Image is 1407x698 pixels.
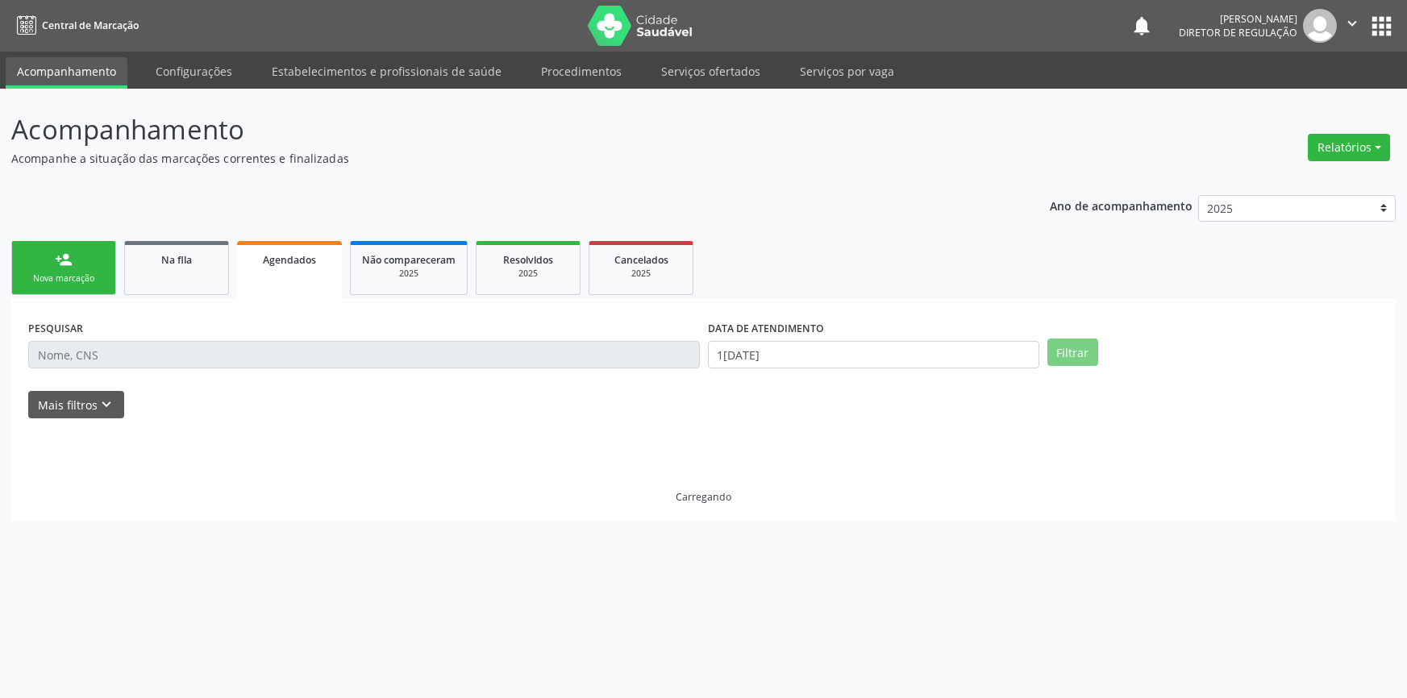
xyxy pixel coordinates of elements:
label: PESQUISAR [28,316,83,341]
a: Serviços por vaga [789,57,905,85]
span: Agendados [263,253,316,267]
p: Acompanhamento [11,110,980,150]
a: Acompanhamento [6,57,127,89]
button: Mais filtroskeyboard_arrow_down [28,391,124,419]
label: DATA DE ATENDIMENTO [708,316,824,341]
i: keyboard_arrow_down [98,396,115,413]
button: Filtrar [1047,339,1098,366]
span: Na fila [161,253,192,267]
span: Diretor de regulação [1179,26,1297,39]
div: 2025 [362,268,456,280]
p: Ano de acompanhamento [1050,195,1193,215]
a: Procedimentos [530,57,633,85]
div: 2025 [488,268,568,280]
a: Central de Marcação [11,12,139,39]
span: Não compareceram [362,253,456,267]
a: Estabelecimentos e profissionais de saúde [260,57,513,85]
div: Carregando [676,490,731,504]
button:  [1337,9,1367,43]
div: 2025 [601,268,681,280]
div: [PERSON_NAME] [1179,12,1297,26]
button: Relatórios [1308,134,1390,161]
a: Configurações [144,57,244,85]
button: notifications [1130,15,1153,37]
i:  [1343,15,1361,32]
a: Serviços ofertados [650,57,772,85]
input: Nome, CNS [28,341,700,368]
input: Selecione um intervalo [708,341,1039,368]
div: person_add [55,251,73,268]
div: Nova marcação [23,272,104,285]
span: Central de Marcação [42,19,139,32]
span: Cancelados [614,253,668,267]
button: apps [1367,12,1396,40]
p: Acompanhe a situação das marcações correntes e finalizadas [11,150,980,167]
img: img [1303,9,1337,43]
span: Resolvidos [503,253,553,267]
